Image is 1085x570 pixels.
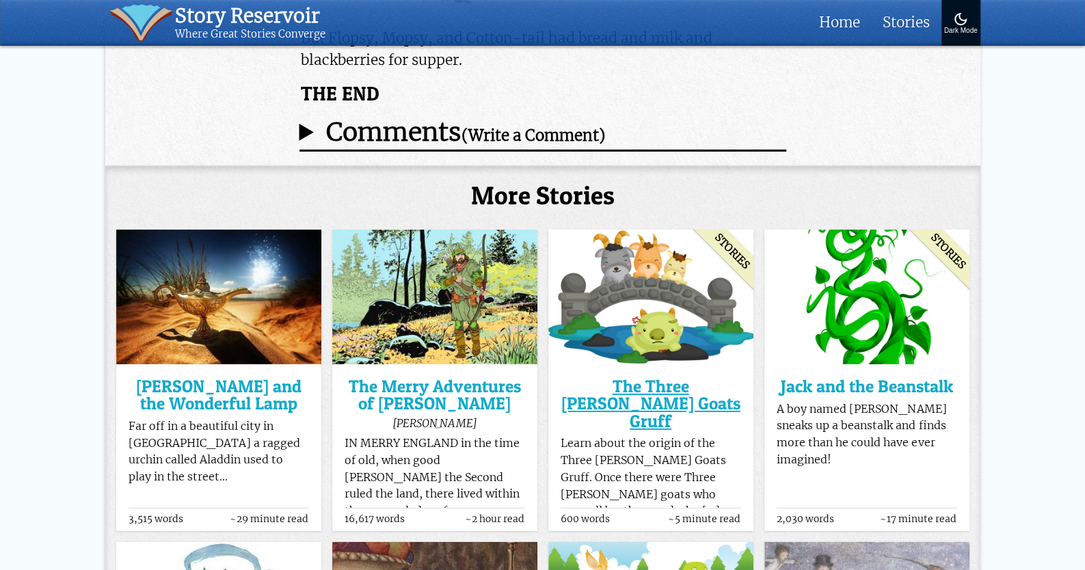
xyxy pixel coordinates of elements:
img: Jack and the Beanstalk [764,230,969,364]
a: Jack and the Beanstalk [777,378,956,395]
span: ~5 minute read [668,514,740,524]
img: The Three Billy Goats Gruff [548,230,753,364]
span: ~17 minute read [880,514,956,524]
div: [PERSON_NAME] [345,416,524,430]
span: ~2 hour read [465,514,524,524]
img: Turn On Dark Mode [952,11,969,27]
img: The Merry Adventures of Robin Hood [332,230,537,364]
div: Story Reservoir [175,4,325,28]
span: ~29 minute read [230,514,308,524]
p: Far off in a beautiful city in [GEOGRAPHIC_DATA] a ragged urchin called Aladdin used to play in t... [129,418,308,486]
div: Where Great Stories Converge [175,28,325,41]
p: But Flopsy, Mopsy, and Cotton-tail had bread and milk and blackberries for supper. [301,27,784,71]
span: 3,515 words [129,514,183,524]
summary: Comments(Write a Comment) [299,118,786,152]
h3: THE END [301,83,784,105]
a: The Three [PERSON_NAME] Goats Gruff [561,378,740,430]
p: Learn about the origin of the Three [PERSON_NAME] Goats Gruff. Once there were Three [PERSON_NAME... [561,435,740,520]
h2: More Stories [105,181,980,211]
div: Dark Mode [944,27,978,35]
span: 600 words [561,514,610,524]
a: [PERSON_NAME] and the Wonderful Lamp [129,378,308,413]
a: The Merry Adventures of [PERSON_NAME] [345,378,524,413]
span: 16,617 words [345,514,405,524]
img: icon of book with waver spilling out. [109,4,173,41]
img: Aladdin and the Wonderful Lamp [116,230,321,364]
span: 2,030 words [777,514,834,524]
p: A boy named [PERSON_NAME] sneaks up a beanstalk and finds more than he could have ever imagined! [777,401,956,469]
small: (Write a Comment) [461,127,606,145]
